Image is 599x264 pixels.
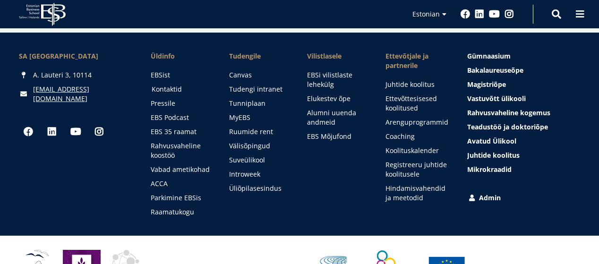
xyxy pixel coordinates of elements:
span: Magistriõpe [467,80,506,89]
a: Facebook [461,9,470,19]
a: Instagram [90,122,109,141]
span: Juhtide koolitus [467,151,520,160]
a: EBSist [151,70,210,80]
a: Linkedin [43,122,61,141]
a: Alumni uuenda andmeid [307,108,367,127]
a: Canvas [229,70,289,80]
a: Juhtide koolitus [467,151,580,160]
a: Admin [467,193,580,203]
span: Rahvusvaheline kogemus [467,108,550,117]
a: Bakalaureuseõpe [467,66,580,75]
a: Arenguprogrammid [385,118,448,127]
a: Coaching [385,132,448,141]
span: Vilistlasele [307,51,367,61]
a: Registreeru juhtide koolitusele [385,160,448,179]
a: Avatud Ülikool [467,136,580,146]
a: Youtube [66,122,85,141]
span: Vastuvõtt ülikooli [467,94,526,103]
span: Mikrokraadid [467,165,512,174]
a: Instagram [505,9,514,19]
a: Hindamisvahendid ja meetodid [385,184,448,203]
a: Vabad ametikohad [151,165,210,174]
a: Ettevõttesisesed koolitused [385,94,448,113]
a: Introweek [229,170,289,179]
span: Üldinfo [151,51,210,61]
div: A. Lauteri 3, 10114 [19,70,132,80]
a: Teadustöö ja doktoriõpe [467,122,580,132]
a: Linkedin [475,9,484,19]
div: SA [GEOGRAPHIC_DATA] [19,51,132,61]
a: Elukestev õpe [307,94,367,103]
span: Ettevõtjale ja partnerile [385,51,448,70]
a: Ruumide rent [229,127,289,136]
a: Parkimine EBSis [151,193,210,203]
a: Tudengile [229,51,289,61]
a: Facebook [19,122,38,141]
a: EBS 35 raamat [151,127,210,136]
a: Raamatukogu [151,207,210,217]
a: Koolituskalender [385,146,448,155]
a: Tudengi intranet [229,85,289,94]
a: Tunniplaan [229,99,289,108]
span: Teadustöö ja doktoriõpe [467,122,548,131]
a: Pressile [151,99,210,108]
a: Youtube [489,9,500,19]
a: Gümnaasium [467,51,580,61]
a: EBS Podcast [151,113,210,122]
a: [EMAIL_ADDRESS][DOMAIN_NAME] [33,85,132,103]
a: ACCA [151,179,210,188]
span: Bakalaureuseõpe [467,66,523,75]
a: Välisõpingud [229,141,289,151]
a: Vastuvõtt ülikooli [467,94,580,103]
a: Magistriõpe [467,80,580,89]
a: Mikrokraadid [467,165,580,174]
span: Gümnaasium [467,51,511,60]
a: Rahvusvaheline kogemus [467,108,580,118]
a: EBSi vilistlaste lehekülg [307,70,367,89]
a: EBS Mõjufond [307,132,367,141]
a: Rahvusvaheline koostöö [151,141,210,160]
a: Juhtide koolitus [385,80,448,89]
a: MyEBS [229,113,289,122]
a: Kontaktid [152,85,211,94]
a: Üliõpilasesindus [229,184,289,193]
a: Suveülikool [229,155,289,165]
span: Avatud Ülikool [467,136,516,145]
